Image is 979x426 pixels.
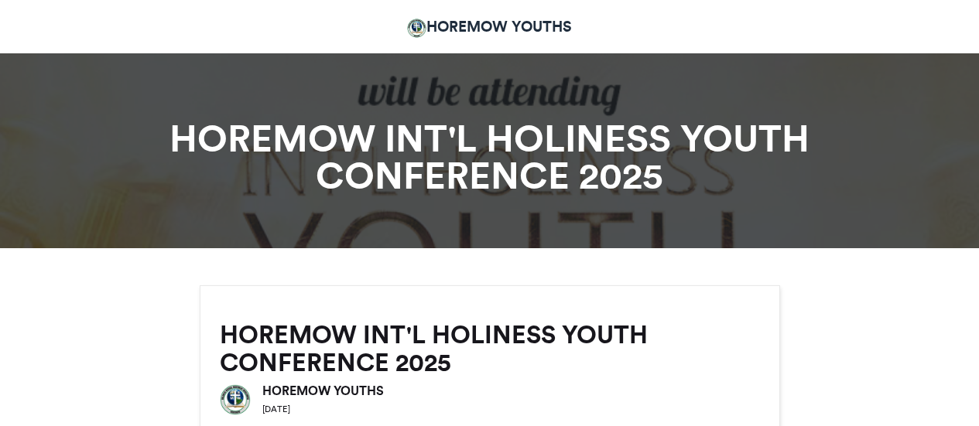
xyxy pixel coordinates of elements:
img: HOREMOW YOUTHS [220,384,251,415]
h1: HOREMOW INT'L HOLINESS YOUTH CONFERENCE 2025 [60,120,919,194]
img: HOREMOW Youths [407,19,426,38]
a: HOREMOW YOUTHS [407,15,572,38]
h2: HOREMOW INT'L HOLINESS YOUTH CONFERENCE 2025 [220,321,760,377]
small: [DATE] [262,404,290,414]
h6: HOREMOW YOUTHS [262,384,760,397]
